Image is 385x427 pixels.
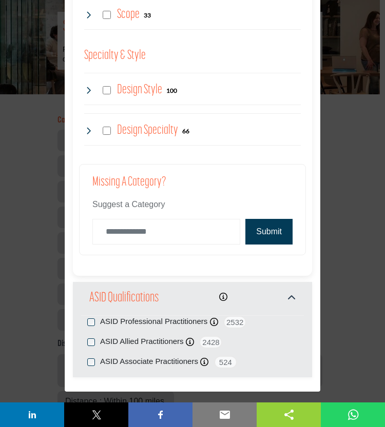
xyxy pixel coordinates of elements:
label: ASID Professional Practitioners [100,316,207,328]
span: 524 [214,356,237,369]
a: Information about [219,293,227,301]
input: ASID Allied Practitioners checkbox [87,338,95,346]
img: twitter sharing button [90,409,103,421]
span: 2428 [199,336,222,349]
div: 66 Results For Design Specialty [182,126,189,135]
input: Select Design Specialty checkbox [103,127,111,135]
div: 100 Results For Design Style [166,86,177,95]
div: Click to view information [219,291,227,303]
label: ASID Allied Practitioners [100,336,184,348]
input: Category Name [92,219,240,245]
img: linkedin sharing button [26,409,38,421]
button: Submit [245,219,293,245]
label: ASID Associate Practitioners [100,356,198,368]
input: ASID Professional Practitioners checkbox [87,318,95,326]
h2: ASID Qualifications [89,289,159,308]
img: whatsapp sharing button [347,409,359,421]
button: Specialty & Style [84,46,146,66]
input: Select Scope checkbox [103,11,111,19]
b: 66 [182,128,189,135]
span: Suggest a Category [92,200,165,209]
img: facebook sharing button [155,409,167,421]
img: email sharing button [219,409,231,421]
h4: Design Style: Styles that range from contemporary to Victorian to meet any aesthetic vision. [117,81,162,99]
input: ASID Associate Practitioners checkbox [87,358,95,366]
b: 33 [144,12,151,19]
h4: Design Specialty: Sustainable, accessible, health-promoting, neurodiverse-friendly, age-in-place,... [117,121,178,139]
h4: Scope: New build or renovation [117,6,140,24]
input: Select Design Style checkbox [103,86,111,94]
div: 33 Results For Scope [144,10,151,19]
b: 100 [166,87,177,94]
span: 2532 [223,316,246,329]
h2: Missing a Category? [92,175,293,198]
img: sharethis sharing button [283,409,295,421]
